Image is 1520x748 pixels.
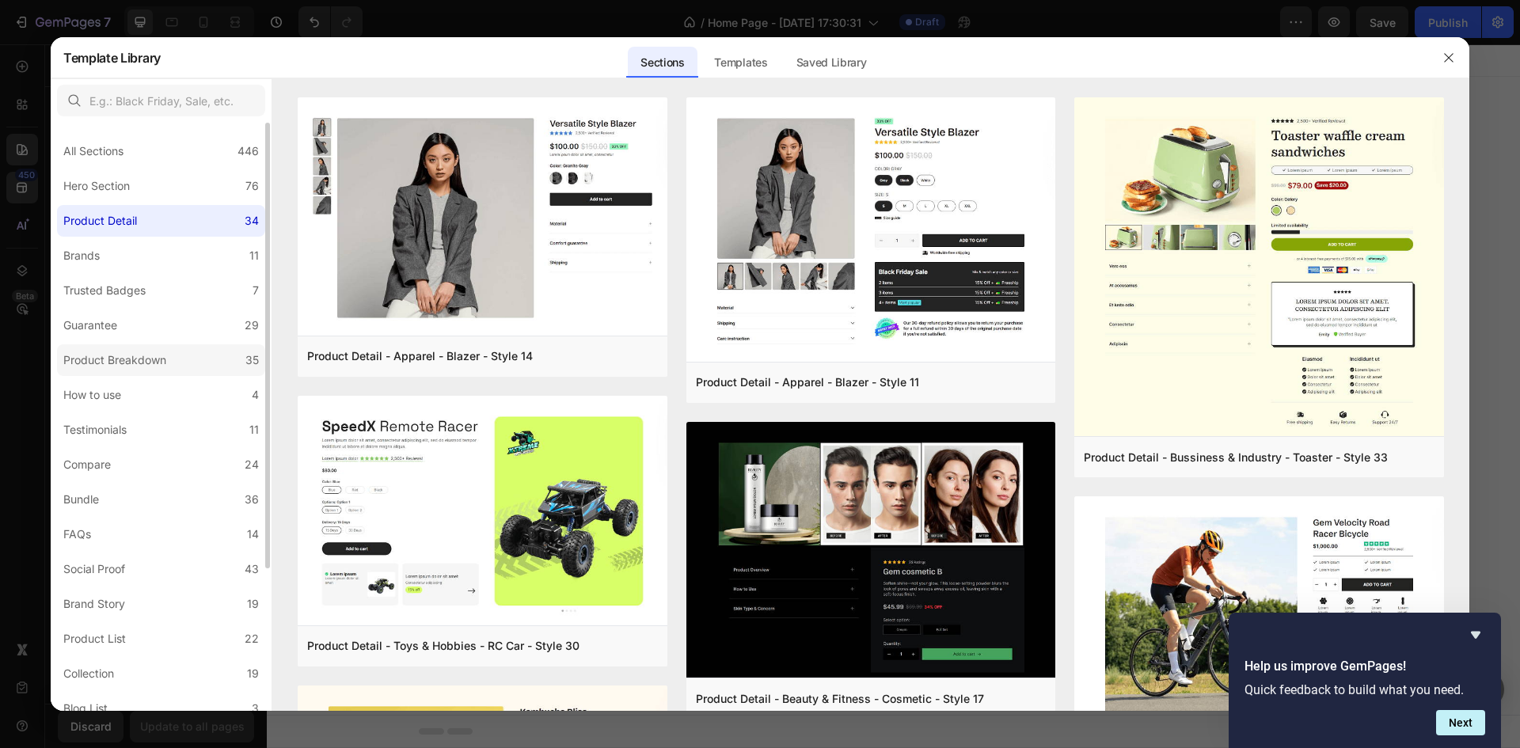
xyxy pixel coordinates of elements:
div: All Sections [63,142,123,161]
img: pd16.png [686,97,1056,364]
div: Product Detail - Apparel - Blazer - Style 14 [307,347,533,366]
div: Generate layout [580,541,663,557]
div: 76 [245,177,259,196]
div: 19 [247,594,259,613]
div: Product Detail [63,211,137,230]
img: pd19.png [298,97,667,339]
span: Add section [589,505,664,522]
div: 22 [245,629,259,648]
div: Product Detail - Beauty & Fitness - Cosmetic - Style 17 [696,689,984,708]
span: inspired by CRO experts [449,560,557,575]
div: 34 [245,211,259,230]
div: 19 [247,664,259,683]
div: Social Proof [63,560,125,579]
h2: Help us improve GemPages! [1244,657,1485,676]
div: Brands [63,246,100,265]
div: 11 [249,420,259,439]
button: Next question [1436,710,1485,735]
div: Collection [63,664,114,683]
div: Product Detail - Bussiness & Industry - Toaster - Style 33 [1084,448,1388,467]
div: Hero Section [63,177,130,196]
button: Hide survey [1466,625,1485,644]
div: 4 [252,385,259,404]
div: Drop element here [594,413,678,426]
img: pd33.png [1074,97,1444,441]
div: Compare [63,455,111,474]
div: 35 [245,351,259,370]
div: Saved Library [784,47,880,78]
div: 36 [245,490,259,509]
div: Blog List [63,699,108,718]
div: How to use [63,385,121,404]
div: Testimonials [63,420,127,439]
div: Drop element here [291,413,374,426]
div: Brand Story [63,594,125,613]
span: from URL or image [579,560,663,575]
div: FAQs [63,525,91,544]
div: 3 [252,699,259,718]
h2: Template Library [63,37,161,78]
div: 11 [249,246,259,265]
div: Product List [63,629,126,648]
div: Drop element here [898,413,982,426]
div: 14 [247,525,259,544]
div: 24 [245,455,259,474]
div: Product Detail - Apparel - Blazer - Style 11 [696,373,919,392]
div: 29 [245,316,259,335]
div: Add blank section [697,541,793,557]
div: Help us improve GemPages! [1244,625,1485,735]
div: Sections [628,47,697,78]
div: Bundle [63,490,99,509]
p: Quick feedback to build what you need. [1244,682,1485,697]
div: 43 [245,560,259,579]
img: gempages_490060960887735435-a659e066-a7f5-4cae-90e1-ecc89a9e2456.png [177,32,1077,370]
span: then drag & drop elements [685,560,803,575]
div: Choose templates [456,541,552,557]
div: Templates [701,47,780,78]
img: pr12.png [686,422,1056,682]
div: Guarantee [63,316,117,335]
div: Product Detail - Toys & Hobbies - RC Car - Style 30 [307,636,579,655]
img: pd30.png [298,396,667,628]
input: E.g.: Black Friday, Sale, etc. [57,85,265,116]
div: 7 [253,281,259,300]
div: Product Breakdown [63,351,166,370]
div: 446 [237,142,259,161]
div: Trusted Badges [63,281,146,300]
